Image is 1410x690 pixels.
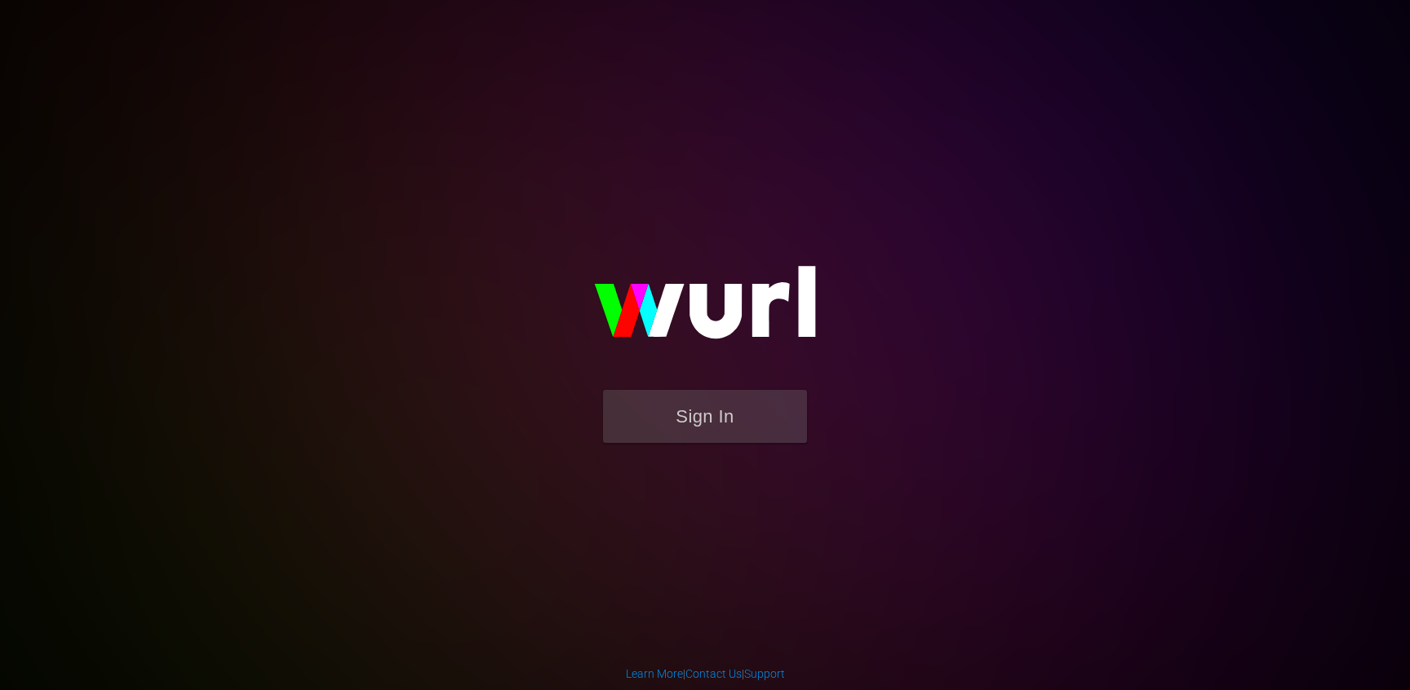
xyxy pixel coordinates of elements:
button: Sign In [603,390,807,443]
div: | | [626,666,785,682]
img: wurl-logo-on-black-223613ac3d8ba8fe6dc639794a292ebdb59501304c7dfd60c99c58986ef67473.svg [542,231,868,389]
a: Learn More [626,667,683,680]
a: Support [744,667,785,680]
a: Contact Us [685,667,742,680]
